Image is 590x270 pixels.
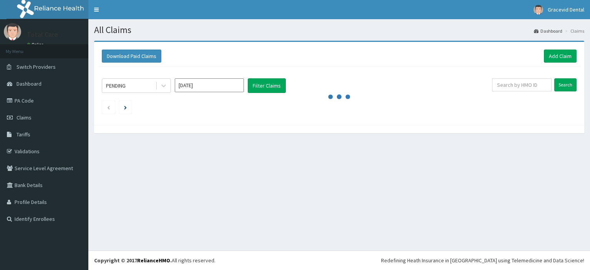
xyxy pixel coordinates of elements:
[17,114,31,121] span: Claims
[27,42,45,47] a: Online
[106,82,126,89] div: PENDING
[94,25,584,35] h1: All Claims
[492,78,552,91] input: Search by HMO ID
[94,257,172,264] strong: Copyright © 2017 .
[4,23,21,40] img: User Image
[17,80,41,87] span: Dashboard
[124,104,127,111] a: Next page
[107,104,110,111] a: Previous page
[175,78,244,92] input: Select Month and Year
[544,50,577,63] a: Add Claim
[17,131,30,138] span: Tariffs
[248,78,286,93] button: Filter Claims
[27,31,58,38] p: Total Care
[328,85,351,108] svg: audio-loading
[554,78,577,91] input: Search
[534,28,562,34] a: Dashboard
[137,257,170,264] a: RelianceHMO
[88,250,590,270] footer: All rights reserved.
[102,50,161,63] button: Download Paid Claims
[548,6,584,13] span: Gracevid Dental
[17,63,56,70] span: Switch Providers
[381,257,584,264] div: Redefining Heath Insurance in [GEOGRAPHIC_DATA] using Telemedicine and Data Science!
[534,5,543,15] img: User Image
[563,28,584,34] li: Claims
